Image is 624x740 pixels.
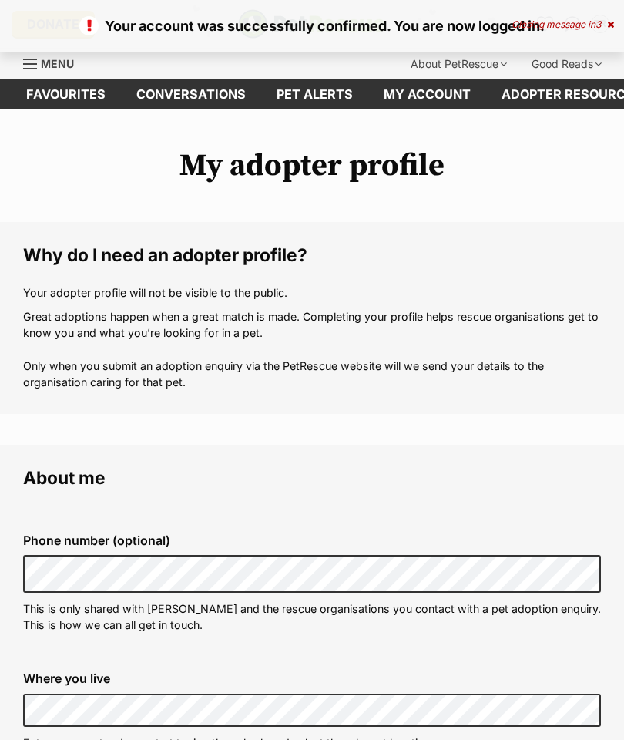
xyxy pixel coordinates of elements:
[23,468,601,488] legend: About me
[521,49,612,79] div: Good Reads
[121,79,261,109] a: conversations
[11,79,121,109] a: Favourites
[23,533,601,547] label: Phone number (optional)
[23,671,601,685] label: Where you live
[23,284,601,301] p: Your adopter profile will not be visible to the public.
[400,49,518,79] div: About PetRescue
[261,79,368,109] a: Pet alerts
[368,79,486,109] a: My account
[23,308,601,391] p: Great adoptions happen when a great match is made. Completing your profile helps rescue organisat...
[23,600,601,634] p: This is only shared with [PERSON_NAME] and the rescue organisations you contact with a pet adopti...
[23,49,85,76] a: Menu
[41,57,74,70] span: Menu
[23,245,601,265] legend: Why do I need an adopter profile?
